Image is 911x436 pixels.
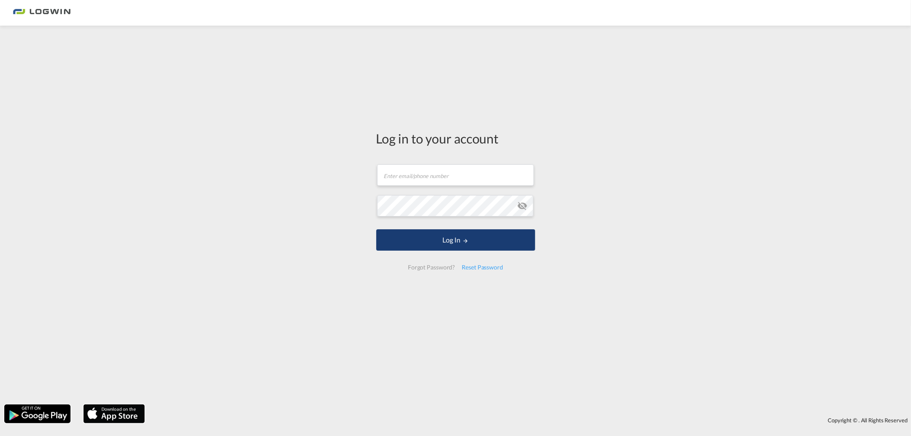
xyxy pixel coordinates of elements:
[517,201,527,211] md-icon: icon-eye-off
[149,413,911,427] div: Copyright © . All Rights Reserved
[377,164,534,186] input: Enter email/phone number
[82,404,146,424] img: apple.png
[376,129,535,147] div: Log in to your account
[13,3,70,23] img: 2761ae10d95411efa20a1f5e0282d2d7.png
[458,260,507,275] div: Reset Password
[3,404,71,424] img: google.png
[404,260,458,275] div: Forgot Password?
[376,229,535,251] button: LOGIN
